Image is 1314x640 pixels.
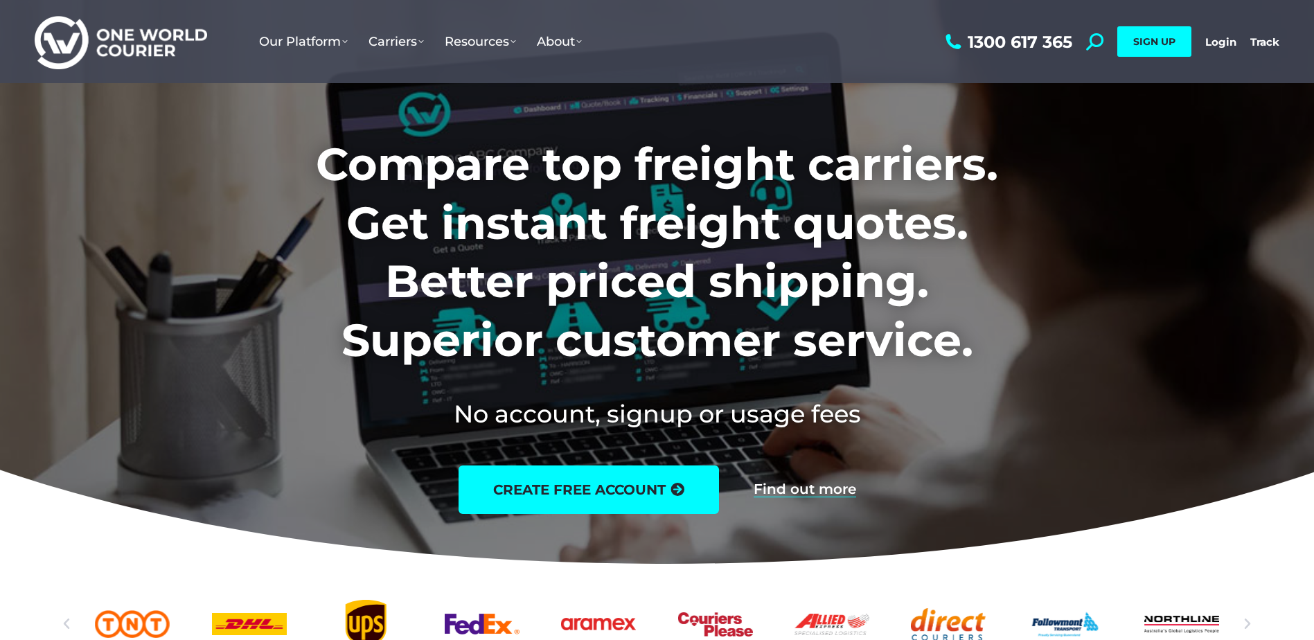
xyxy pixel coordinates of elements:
a: SIGN UP [1117,26,1191,57]
span: SIGN UP [1133,35,1175,48]
h2: No account, signup or usage fees [224,397,1090,431]
a: create free account [459,465,719,514]
a: Login [1205,35,1236,48]
a: Resources [434,20,526,63]
a: About [526,20,592,63]
span: Resources [445,34,516,49]
a: Track [1250,35,1279,48]
span: Carriers [369,34,424,49]
img: One World Courier [35,14,207,70]
a: Our Platform [249,20,358,63]
h1: Compare top freight carriers. Get instant freight quotes. Better priced shipping. Superior custom... [224,135,1090,369]
span: About [537,34,582,49]
a: Carriers [358,20,434,63]
a: Find out more [754,482,856,497]
span: Our Platform [259,34,348,49]
a: 1300 617 365 [942,33,1072,51]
